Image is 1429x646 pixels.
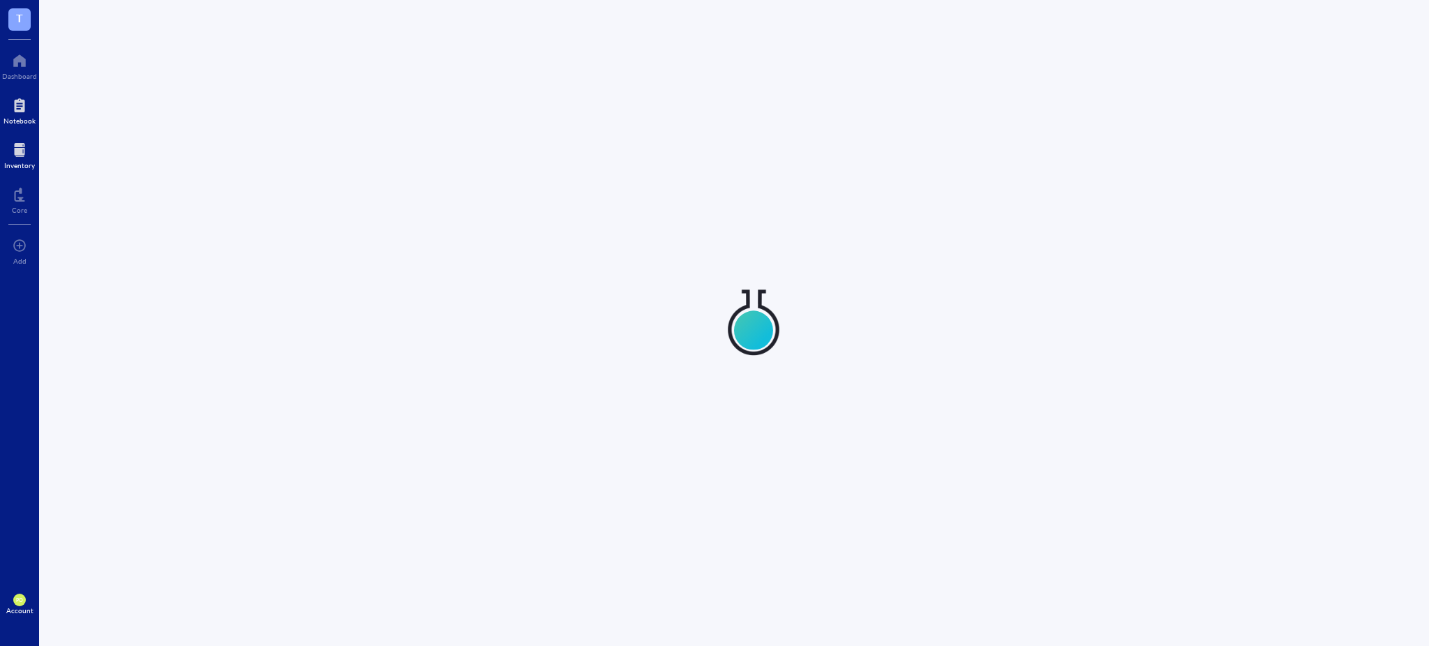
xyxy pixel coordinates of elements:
[6,606,33,615] div: Account
[12,206,27,214] div: Core
[16,597,23,603] span: PO
[13,257,27,265] div: Add
[2,50,37,80] a: Dashboard
[2,72,37,80] div: Dashboard
[12,183,27,214] a: Core
[3,117,36,125] div: Notebook
[4,139,35,170] a: Inventory
[4,161,35,170] div: Inventory
[3,94,36,125] a: Notebook
[16,9,23,27] span: T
